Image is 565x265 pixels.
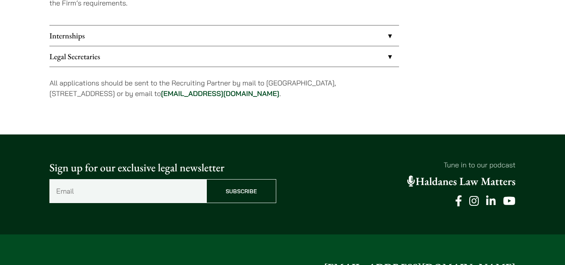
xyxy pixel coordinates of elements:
p: Tune in to our podcast [289,160,516,170]
p: All applications should be sent to the Recruiting Partner by mail to [GEOGRAPHIC_DATA], [STREET_A... [49,78,399,99]
input: Subscribe [206,179,276,203]
p: Sign up for our exclusive legal newsletter [49,160,276,176]
a: Legal Secretaries [49,46,399,67]
a: [EMAIL_ADDRESS][DOMAIN_NAME] [161,89,279,98]
input: Email [49,179,206,203]
a: Haldanes Law Matters [407,174,516,189]
a: Internships [49,25,399,46]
